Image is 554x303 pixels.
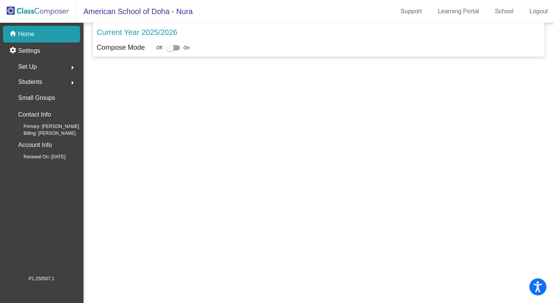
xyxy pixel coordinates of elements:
[9,30,18,39] mat-icon: home
[18,77,42,87] span: Students
[18,93,55,103] p: Small Groups
[97,27,177,38] p: Current Year 2025/2026
[184,44,190,51] span: On
[489,5,519,17] a: School
[68,78,77,87] mat-icon: arrow_right
[18,30,35,39] p: Home
[432,5,485,17] a: Learning Portal
[156,44,162,51] span: Off
[11,123,79,130] span: Primary: [PERSON_NAME]
[76,5,193,17] span: American School of Doha - Nura
[68,63,77,72] mat-icon: arrow_right
[18,109,51,120] p: Contact Info
[18,62,37,72] span: Set Up
[523,5,554,17] a: Logout
[11,130,76,137] span: Billing: [PERSON_NAME]
[18,140,52,150] p: Account Info
[395,5,428,17] a: Support
[11,153,65,160] span: Renewal On: [DATE]
[97,43,145,53] p: Compose Mode
[9,46,18,55] mat-icon: settings
[18,46,40,55] p: Settings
